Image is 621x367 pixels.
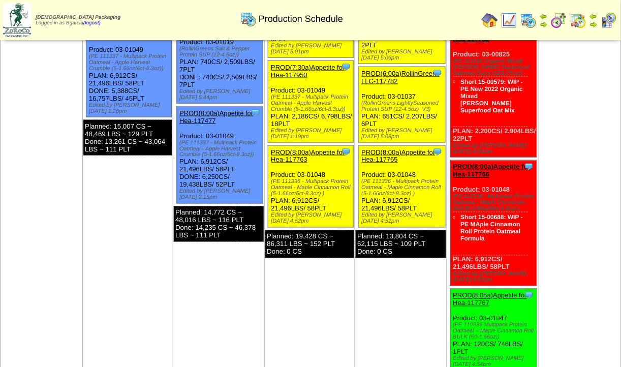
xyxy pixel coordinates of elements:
[179,140,263,158] div: (PE 111337 - Multipack Protein Oatmeal - Apple Harvest Crumble (5-1.66oz/6ct-8.3oz))
[251,108,261,118] img: Tooltip
[589,12,598,20] img: arrowleft.gif
[453,292,527,307] a: PROD(8:05a)Appetite for Hea-117767
[86,20,172,117] div: Product: 03-01049 PLAN: 6,912CS / 21,496LBS / 58PLT DONE: 5,388CS / 16,757LBS / 45PLT
[432,68,443,78] img: Tooltip
[601,12,617,28] img: calendarcustomer.gif
[450,161,537,286] div: Product: 03-01048 PLAN: 6,912CS / 21,496LBS / 58PLT
[482,12,498,28] img: home.gif
[259,14,343,24] span: Production Schedule
[271,212,353,225] div: Edited by [PERSON_NAME] [DATE] 4:52pm
[240,11,257,27] img: calendarprod.gif
[453,58,537,76] div: (PE 111316 Organic Mixed [PERSON_NAME] Superfood Oatmeal Cups (12/1.76oz))
[524,162,534,172] img: Tooltip
[83,20,101,26] a: (logout)
[520,12,537,28] img: calendarprod.gif
[268,61,354,143] div: Product: 03-01049 PLAN: 2,186CS / 6,798LBS / 18PLT
[453,271,537,283] div: Edited by [PERSON_NAME] [DATE] 4:53pm
[361,179,445,197] div: (PE 111336 - Multipack Protein Oatmeal - Maple Cinnamon Roll (5-1.66oz/6ct-8.3oz) )
[551,12,567,28] img: calendarblend.gif
[3,3,31,37] img: zoroco-logo-small.webp
[361,70,440,85] a: PROD(6:00a)RollinGreens LLC-117782
[83,120,172,156] div: Planned: 15,007 CS ~ 48,469 LBS ~ 129 PLT Done: 13,261 CS ~ 43,064 LBS ~ 111 PLT
[341,147,351,157] img: Tooltip
[268,146,354,228] div: Product: 03-01048 PLAN: 6,912CS / 21,496LBS / 58PLT
[450,25,537,158] div: Product: 03-00825 PLAN: 2,200CS / 2,904LBS / 22PLT
[271,43,353,55] div: Edited by [PERSON_NAME] [DATE] 5:01pm
[356,230,446,258] div: Planned: 13,804 CS ~ 62,115 LBS ~ 109 PLT Done: 0 CS
[271,128,353,140] div: Edited by [PERSON_NAME] [DATE] 1:19pm
[359,67,445,143] div: Product: 03-01037 PLAN: 651CS / 2,207LBS / 6PLT
[361,148,435,164] a: PROD(8:00a)Appetite for Hea-117765
[432,147,443,157] img: Tooltip
[177,13,263,104] div: Product: 03-01019 PLAN: 740CS / 2,509LBS / 7PLT DONE: 740CS / 2,509LBS / 7PLT
[179,189,263,201] div: Edited by [PERSON_NAME] [DATE] 2:15pm
[271,94,353,112] div: (PE 111337 - Multipack Protein Oatmeal - Apple Harvest Crumble (5-1.66oz/6ct-8.3oz))
[89,53,171,72] div: (PE 111337 - Multipack Protein Oatmeal - Apple Harvest Crumble (5-1.66oz/6ct-8.3oz))
[361,100,445,112] div: (RollinGreens LightlySeasoned Protein SUP (12-4.5oz) V3)
[453,163,531,178] a: PROD(8:00a)Appetite for Hea-117766
[177,107,263,204] div: Product: 03-01049 PLAN: 6,912CS / 21,496LBS / 58PLT DONE: 6,250CS / 19,438LBS / 52PLT
[271,148,345,164] a: PROD(8:00a)Appetite for Hea-117763
[570,12,586,28] img: calendarinout.gif
[501,12,517,28] img: line_graph.gif
[540,20,548,28] img: arrowright.gif
[453,194,537,212] div: (PE 111336 - Multipack Protein Oatmeal - Maple Cinnamon Roll (5-1.66oz/6ct-8.3oz) )
[271,64,345,79] a: PROD(7:30a)Appetite for Hea-117950
[36,15,120,20] span: [DEMOGRAPHIC_DATA] Packaging
[461,78,523,114] a: Short 15-00579: WIP - PE New 2022 Organic Mixed [PERSON_NAME] Superfood Oat Mix
[361,128,445,140] div: Edited by [PERSON_NAME] [DATE] 5:08pm
[524,290,534,300] img: Tooltip
[461,214,523,242] a: Short 15-00688: WIP - PE MAple Cinnamon Roll Protein Oatmeal Formula
[179,109,253,125] a: PROD(8:00a)Appetite for Hea-117477
[265,230,354,258] div: Planned: 19,428 CS ~ 86,311 LBS ~ 152 PLT Done: 0 CS
[341,62,351,72] img: Tooltip
[174,206,264,242] div: Planned: 14,772 CS ~ 48,016 LBS ~ 116 PLT Done: 14,235 CS ~ 46,378 LBS ~ 111 PLT
[540,12,548,20] img: arrowleft.gif
[271,179,353,197] div: (PE 111336 - Multipack Protein Oatmeal - Maple Cinnamon Roll (5-1.66oz/6ct-8.3oz) )
[359,146,445,228] div: Product: 03-01048 PLAN: 6,912CS / 21,496LBS / 58PLT
[589,20,598,28] img: arrowright.gif
[179,46,263,58] div: (RollinGreens Salt & Pepper Protein SUP (12-4.5oz))
[361,49,445,61] div: Edited by [PERSON_NAME] [DATE] 5:06pm
[453,322,537,341] div: (PE 110336 Multipack Protein Oatmeal – Maple Cinnamon Roll BULK (60-1.66oz))
[453,142,537,155] div: Edited by [PERSON_NAME] [DATE] 4:53pm
[89,102,171,114] div: Edited by [PERSON_NAME] [DATE] 1:26pm
[36,15,120,26] span: Logged in as Bgarcia
[361,212,445,225] div: Edited by [PERSON_NAME] [DATE] 4:52pm
[179,88,263,101] div: Edited by [PERSON_NAME] [DATE] 5:44pm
